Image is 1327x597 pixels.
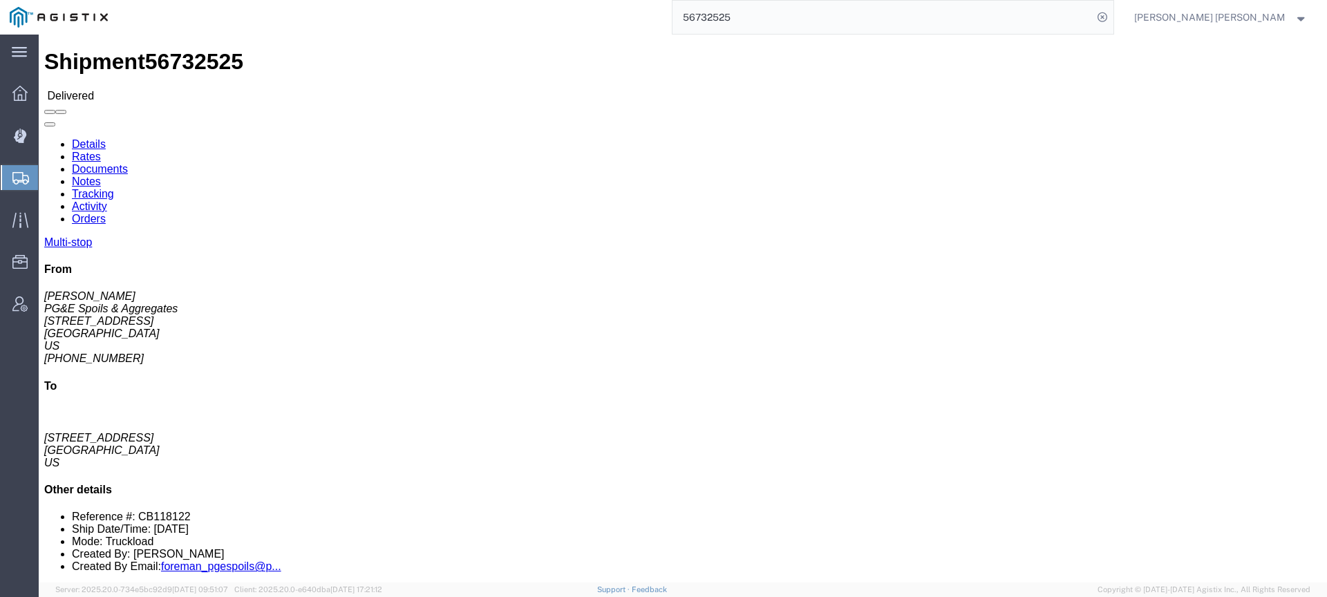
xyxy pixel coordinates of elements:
span: Copyright © [DATE]-[DATE] Agistix Inc., All Rights Reserved [1098,584,1310,596]
span: [DATE] 09:51:07 [172,585,228,594]
span: [DATE] 17:21:12 [330,585,382,594]
span: Kayte Bray Dogali [1134,10,1286,25]
span: Server: 2025.20.0-734e5bc92d9 [55,585,228,594]
input: Search for shipment number, reference number [672,1,1093,34]
a: Support [597,585,632,594]
img: logo [10,7,108,28]
a: Feedback [632,585,667,594]
button: [PERSON_NAME] [PERSON_NAME] [1133,9,1308,26]
span: Client: 2025.20.0-e640dba [234,585,382,594]
iframe: FS Legacy Container [39,35,1327,582]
